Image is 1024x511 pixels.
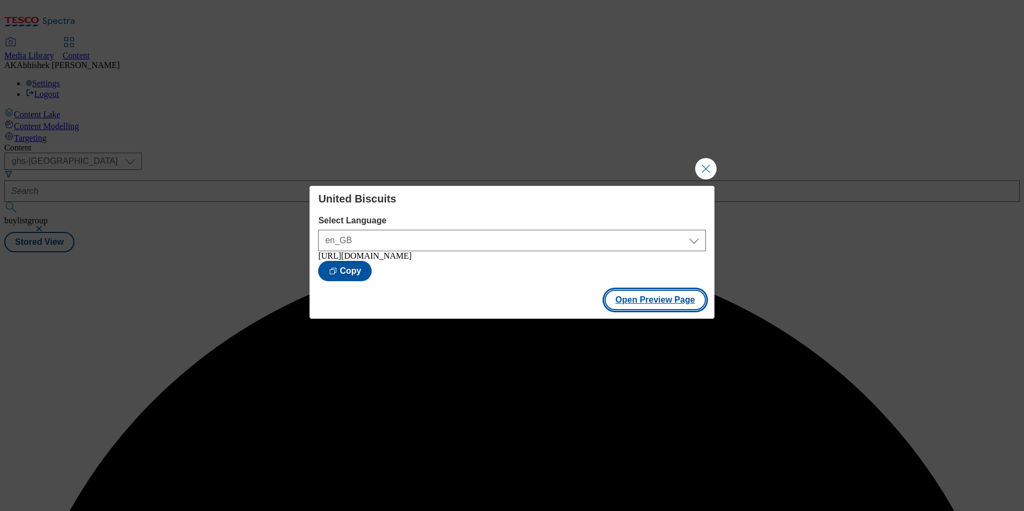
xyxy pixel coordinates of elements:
div: Modal [310,186,714,319]
button: Open Preview Page [605,290,706,310]
button: Close Modal [695,158,717,179]
label: Select Language [318,216,705,226]
h4: United Biscuits [318,192,705,205]
div: [URL][DOMAIN_NAME] [318,251,705,261]
button: Copy [318,261,372,281]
